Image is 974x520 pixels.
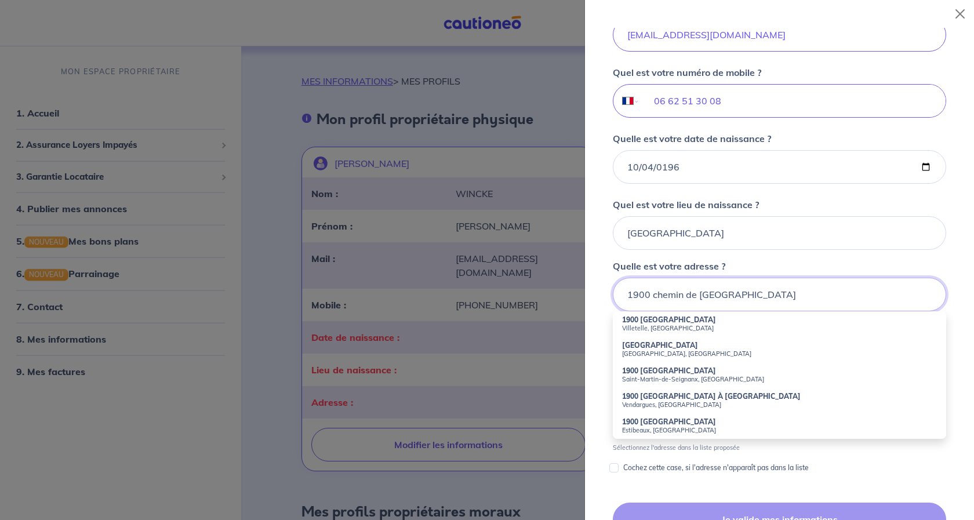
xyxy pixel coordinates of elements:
small: Estibeaux, [GEOGRAPHIC_DATA] [622,426,937,434]
strong: 1900 [GEOGRAPHIC_DATA] À [GEOGRAPHIC_DATA] [622,392,801,401]
small: Vendargues, [GEOGRAPHIC_DATA] [622,401,937,409]
small: Villetelle, [GEOGRAPHIC_DATA] [622,324,937,332]
p: Quelle est votre adresse ? [613,259,725,273]
p: Cochez cette case, si l'adresse n'apparaît pas dans la liste [623,461,809,475]
strong: 1900 [GEOGRAPHIC_DATA] [622,315,716,324]
p: Quel est votre lieu de naissance ? [613,198,759,212]
small: Saint-Martin-de-Seignanx, [GEOGRAPHIC_DATA] [622,375,937,383]
input: 08 09 89 09 09 [640,85,946,117]
p: Sélectionnez l'adresse dans la liste proposée [613,443,740,452]
p: Quelle est votre date de naissance ? [613,132,771,146]
button: Close [951,5,969,23]
input: mail@mail.com [613,18,946,52]
input: 01/01/1980 [613,150,946,184]
strong: [GEOGRAPHIC_DATA] [622,341,698,350]
small: [GEOGRAPHIC_DATA], [GEOGRAPHIC_DATA] [622,350,937,358]
input: 11 rue de la liberté 75000 Paris [613,278,946,311]
strong: 1900 [GEOGRAPHIC_DATA] [622,366,716,375]
input: Paris [613,216,946,250]
strong: 1900 [GEOGRAPHIC_DATA] [622,417,716,426]
p: Quel est votre numéro de mobile ? [613,66,761,79]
